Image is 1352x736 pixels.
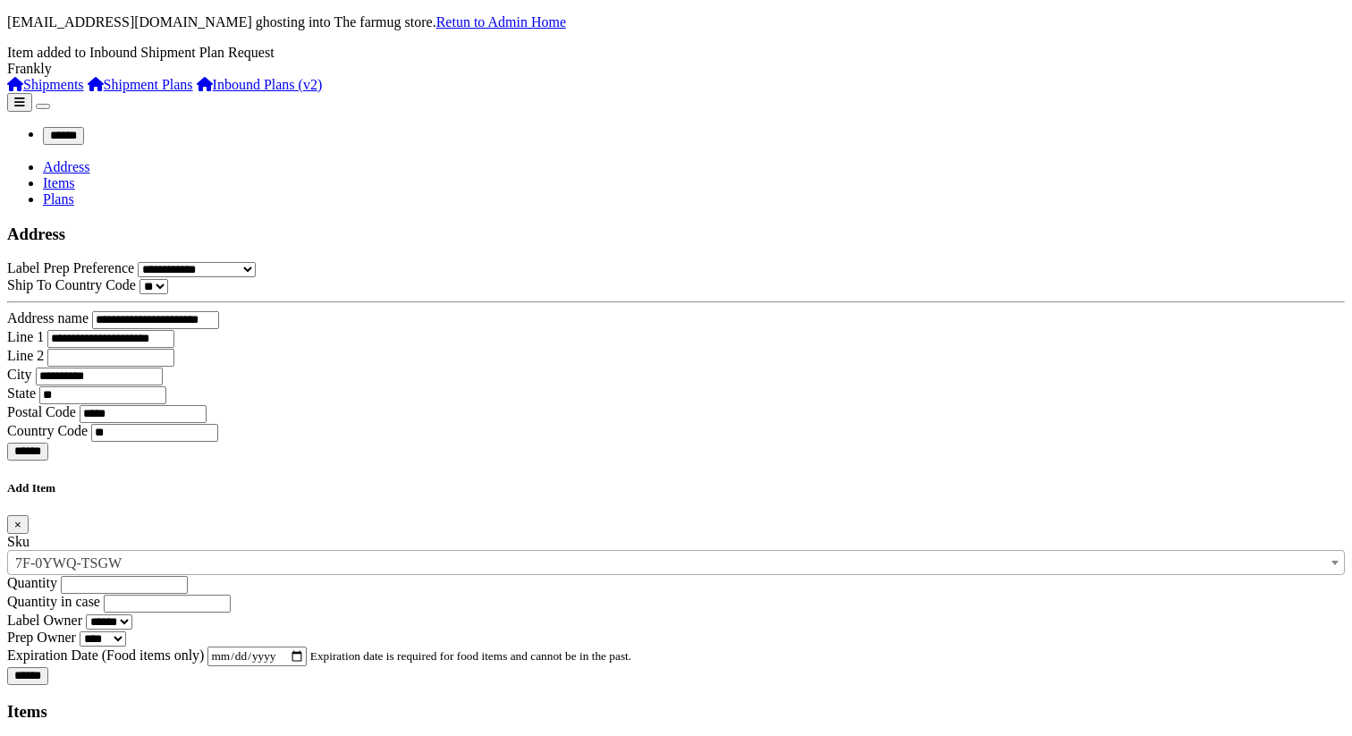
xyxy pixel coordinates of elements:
label: Line 2 [7,348,44,363]
button: Toggle navigation [36,104,50,109]
div: Item added to Inbound Shipment Plan Request [7,45,1345,61]
span: × [14,518,21,531]
label: Label Prep Preference [7,260,134,275]
label: Line 1 [7,329,44,344]
a: Plans [43,191,74,207]
label: Expiration Date (Food items only) [7,647,204,663]
a: Inbound Plans (v2) [197,77,323,92]
a: Retun to Admin Home [436,14,566,30]
label: Country Code [7,423,88,438]
a: Address [43,159,89,174]
label: Prep Owner [7,630,76,645]
label: Ship To Country Code [7,277,136,292]
label: Quantity in case [7,594,100,609]
label: Quantity [7,575,57,590]
h5: Add Item [7,481,1345,495]
div: Frankly [7,61,1345,77]
label: City [7,367,32,382]
span: Pro Sanitize Hand Sanitizer, 8 oz Bottles, 1 Carton, 12 bottles each Carton [8,551,1344,576]
span: Pro Sanitize Hand Sanitizer, 8 oz Bottles, 1 Carton, 12 bottles each Carton [7,550,1345,575]
label: Postal Code [7,404,76,419]
h3: Items [7,702,1345,722]
small: Expiration date is required for food items and cannot be in the past. [310,649,631,663]
label: State [7,385,36,401]
label: Label Owner [7,613,82,628]
label: Sku [7,534,30,549]
label: Address name [7,310,89,326]
button: Close [7,515,29,534]
a: Items [43,175,75,190]
a: Shipments [7,77,84,92]
a: Shipment Plans [88,77,193,92]
h3: Address [7,224,1345,244]
p: [EMAIL_ADDRESS][DOMAIN_NAME] ghosting into The farmug store. [7,14,1345,30]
